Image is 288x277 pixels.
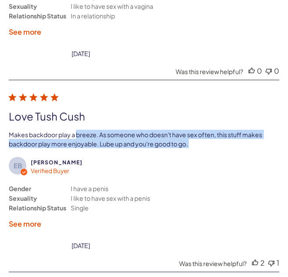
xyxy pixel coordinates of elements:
text: EB [14,161,22,170]
div: Sexuality [9,1,37,11]
div: I have a penis [71,184,108,193]
div: Relationship Status [9,11,66,21]
div: Vote up [252,258,258,267]
div: Was this review helpful? [179,259,247,267]
div: 0 [274,66,279,75]
div: In a relationship [71,11,115,21]
div: 2 [260,258,265,267]
span: Erik B. [31,159,83,166]
div: Sexuality [9,193,37,203]
div: I like to have sex with a vagina [71,1,153,11]
div: date [72,50,90,57]
div: Single [71,203,89,213]
label: See more [9,27,41,36]
div: Makes backdoor play a breeze. As someone who doesn't have sex often, this stuff makes backdoor pl... [9,131,263,148]
span: Verified Buyer [31,167,69,174]
div: Relationship Status [9,203,66,213]
div: [DATE] [72,241,90,249]
div: Vote up [248,66,255,75]
div: Was this review helpful? [176,67,243,75]
div: I like to have sex with a penis [71,193,150,203]
div: 0 [257,66,262,75]
div: [DATE] [72,50,90,57]
div: 1 [277,258,279,267]
label: See more [9,219,41,228]
div: date [72,241,90,249]
div: Vote down [268,258,274,267]
div: Vote down [266,66,272,75]
div: Gender [9,184,31,193]
div: Love Tush Cush [9,110,85,123]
